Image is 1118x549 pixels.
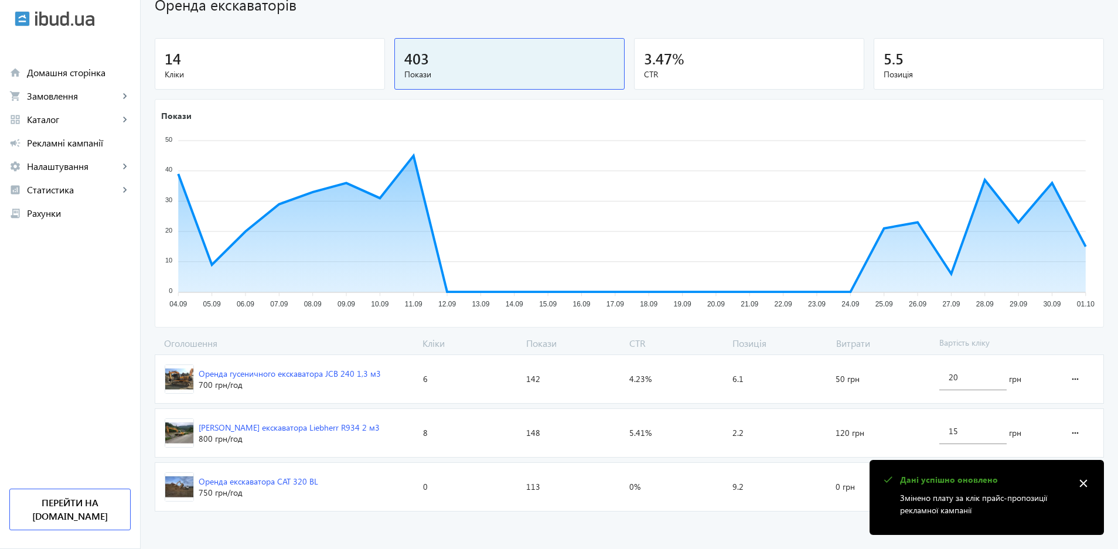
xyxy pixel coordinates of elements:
a: Перейти на [DOMAIN_NAME] [9,489,131,530]
span: 142 [526,373,540,385]
div: 750 грн /год [199,487,318,499]
span: грн [1009,427,1021,439]
span: 3.47 [644,49,672,68]
span: Статистика [27,184,119,196]
tspan: 20 [165,227,172,234]
span: Каталог [27,114,119,125]
tspan: 50 [165,136,172,143]
tspan: 13.09 [472,301,489,309]
img: ibud.svg [15,11,30,26]
mat-icon: keyboard_arrow_right [119,161,131,172]
text: Покази [161,110,192,121]
span: Рахунки [27,207,131,219]
tspan: 09.09 [338,301,355,309]
mat-icon: campaign [9,137,21,149]
tspan: 08.09 [304,301,322,309]
span: 0 [423,481,428,493]
span: 8 [423,427,428,439]
mat-icon: close [1075,475,1092,492]
span: Замовлення [27,90,119,102]
tspan: 21.09 [741,301,758,309]
span: Витрати [831,337,935,350]
div: Оренда гусеничного екскаватора JCB 240 1,3 м3 [199,368,381,380]
mat-icon: keyboard_arrow_right [119,90,131,102]
span: % [672,49,684,68]
tspan: 30.09 [1043,301,1061,309]
mat-icon: keyboard_arrow_right [119,184,131,196]
span: 148 [526,427,540,439]
tspan: 16.09 [572,301,590,309]
span: 50 грн [836,373,860,385]
tspan: 26.09 [909,301,926,309]
span: 6 [423,373,428,385]
mat-icon: receipt_long [9,207,21,219]
span: Домашня сторінка [27,67,131,79]
tspan: 11.09 [405,301,422,309]
span: Позиція [884,69,1094,80]
div: 800 грн /год [199,433,380,445]
tspan: 40 [165,166,172,173]
span: Позиція [728,337,831,350]
tspan: 10 [165,257,172,264]
tspan: 06.09 [237,301,254,309]
span: 0% [629,481,640,493]
span: 9.2 [732,481,744,493]
div: [PERSON_NAME] екскаватора Liebherr R934 2 м3 [199,422,380,434]
span: CTR [644,69,854,80]
tspan: 29.09 [1010,301,1027,309]
div: 700 грн /год [199,379,381,391]
mat-icon: keyboard_arrow_right [119,114,131,125]
span: Налаштування [27,161,119,172]
tspan: 04.09 [169,301,187,309]
mat-icon: analytics [9,184,21,196]
tspan: 27.09 [942,301,960,309]
span: Покази [404,69,615,80]
mat-icon: grid_view [9,114,21,125]
tspan: 25.09 [875,301,893,309]
tspan: 28.09 [976,301,994,309]
img: ibud_text.svg [35,11,94,26]
mat-icon: settings [9,161,21,172]
tspan: 30 [165,196,172,203]
span: 0 грн [836,481,855,493]
span: 120 грн [836,427,864,439]
span: 5.41% [629,427,652,439]
span: 6.1 [732,373,744,385]
mat-icon: home [9,67,21,79]
tspan: 23.09 [808,301,826,309]
mat-icon: more_horiz [1068,419,1082,447]
span: 403 [404,49,429,68]
span: Оголошення [155,337,418,350]
p: Змінено плату за клік прайс-пропозиції рекламної кампанії [900,492,1068,516]
span: 5.5 [884,49,904,68]
tspan: 14.09 [506,301,523,309]
mat-icon: check [880,472,895,487]
span: грн [1009,373,1021,385]
tspan: 01.10 [1077,301,1095,309]
mat-icon: shopping_cart [9,90,21,102]
p: Дані успішно оновлено [900,474,1068,486]
span: 14 [165,49,181,68]
span: Вартість кліку [935,337,1057,350]
span: CTR [625,337,728,350]
tspan: 0 [169,287,172,294]
tspan: 24.09 [841,301,859,309]
tspan: 15.09 [539,301,557,309]
img: 7140620a7f9c3eb500093353418333-a308a91e4b.jpg [165,419,193,447]
span: 113 [526,481,540,493]
tspan: 18.09 [640,301,657,309]
tspan: 12.09 [438,301,456,309]
mat-icon: more_horiz [1068,365,1082,393]
span: Кліки [418,337,521,350]
div: Оренда екскаватора CAT 320 BL [199,476,318,487]
tspan: 07.09 [270,301,288,309]
span: Рекламні кампанії [27,137,131,149]
tspan: 05.09 [203,301,221,309]
span: Кліки [165,69,375,80]
tspan: 10.09 [371,301,388,309]
span: Покази [521,337,625,350]
span: 4.23% [629,373,652,385]
tspan: 19.09 [674,301,691,309]
img: 5e4a9694eaf721846-5e493b4fd240b9917-5e493ae6eeb925894-%D0%B7%D0%BE%D0%B1%D1%80%D0%B0%D0%B6%D0%B5%... [165,473,193,501]
tspan: 17.09 [606,301,624,309]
